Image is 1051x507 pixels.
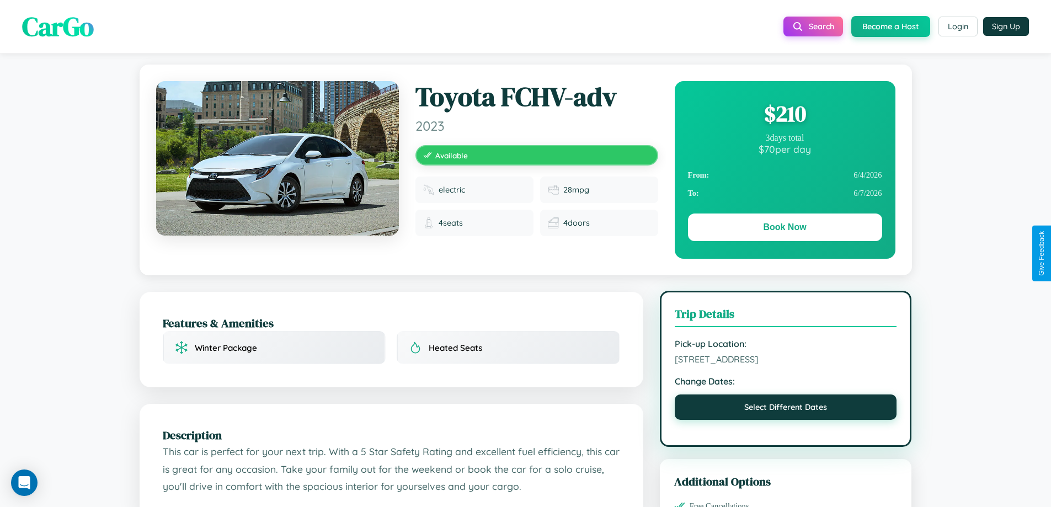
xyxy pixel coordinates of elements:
img: Fuel type [423,184,434,195]
span: Available [435,151,468,160]
p: This car is perfect for your next trip. With a 5 Star Safety Rating and excellent fuel efficiency... [163,443,620,495]
div: $ 210 [688,99,882,129]
h3: Additional Options [674,473,898,489]
button: Select Different Dates [675,394,897,420]
button: Book Now [688,214,882,241]
img: Toyota FCHV-adv 2023 [156,81,399,236]
div: Give Feedback [1038,231,1045,276]
div: 6 / 4 / 2026 [688,166,882,184]
h2: Features & Amenities [163,315,620,331]
div: $ 70 per day [688,143,882,155]
span: electric [439,185,465,195]
img: Fuel efficiency [548,184,559,195]
button: Become a Host [851,16,930,37]
img: Doors [548,217,559,228]
button: Search [783,17,843,36]
div: Open Intercom Messenger [11,469,38,496]
span: 2023 [415,118,658,134]
span: 28 mpg [563,185,589,195]
h1: Toyota FCHV-adv [415,81,658,113]
strong: To: [688,189,699,198]
strong: Pick-up Location: [675,338,897,349]
button: Login [938,17,978,36]
span: Winter Package [195,343,257,353]
span: 4 seats [439,218,463,228]
span: CarGo [22,8,94,45]
img: Seats [423,217,434,228]
strong: Change Dates: [675,376,897,387]
strong: From: [688,170,709,180]
span: Search [809,22,834,31]
div: 6 / 7 / 2026 [688,184,882,202]
div: 3 days total [688,133,882,143]
span: [STREET_ADDRESS] [675,354,897,365]
h3: Trip Details [675,306,897,327]
h2: Description [163,427,620,443]
span: 4 doors [563,218,590,228]
button: Sign Up [983,17,1029,36]
span: Heated Seats [429,343,482,353]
